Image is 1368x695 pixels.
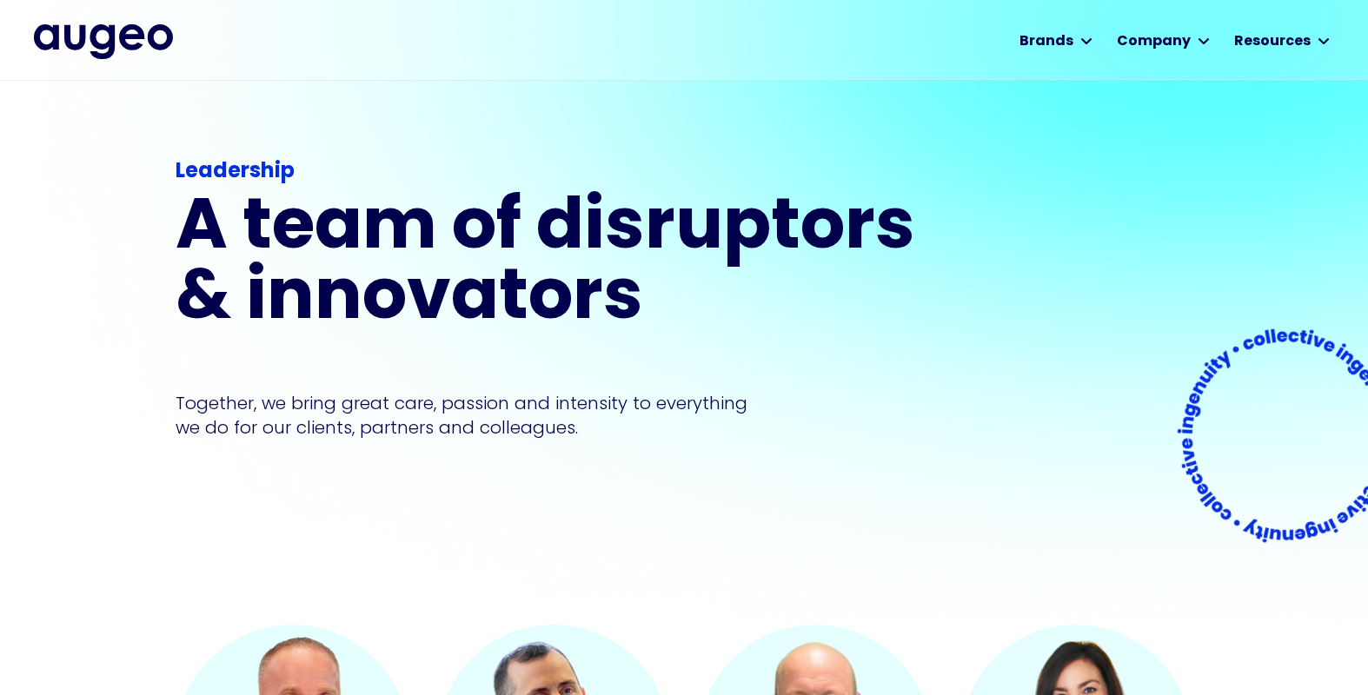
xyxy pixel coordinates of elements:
div: Company [1117,31,1191,52]
a: home [34,24,173,59]
div: Brands [1019,31,1073,52]
h1: A team of disruptors & innovators [176,195,926,335]
img: Augeo's full logo in midnight blue. [34,24,173,59]
p: Together, we bring great care, passion and intensity to everything we do for our clients, partner... [176,391,774,440]
div: Leadership [176,156,926,188]
div: Resources [1234,31,1311,52]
